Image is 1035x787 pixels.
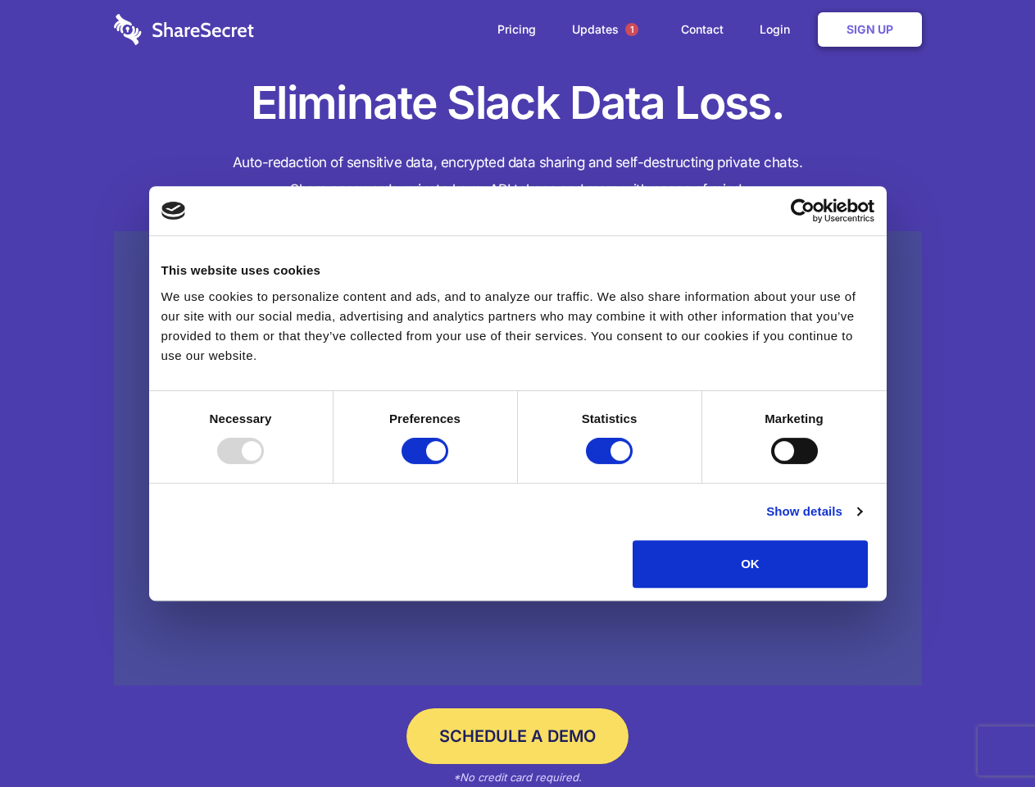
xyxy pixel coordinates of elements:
img: logo [161,202,186,220]
em: *No credit card required. [453,771,582,784]
a: Usercentrics Cookiebot - opens in a new window [731,198,874,223]
button: OK [633,540,868,588]
div: We use cookies to personalize content and ads, and to analyze our traffic. We also share informat... [161,287,874,366]
h1: Eliminate Slack Data Loss. [114,74,922,133]
a: Show details [766,502,861,521]
a: Login [743,4,815,55]
a: Schedule a Demo [406,708,629,764]
strong: Preferences [389,412,461,425]
strong: Marketing [765,412,824,425]
a: Wistia video thumbnail [114,231,922,686]
h4: Auto-redaction of sensitive data, encrypted data sharing and self-destructing private chats. Shar... [114,149,922,203]
img: logo-wordmark-white-trans-d4663122ce5f474addd5e946df7df03e33cb6a1c49d2221995e7729f52c070b2.svg [114,14,254,45]
a: Contact [665,4,740,55]
strong: Statistics [582,412,638,425]
a: Pricing [481,4,552,55]
div: This website uses cookies [161,261,874,280]
strong: Necessary [210,412,272,425]
a: Sign Up [818,12,922,47]
span: 1 [625,23,638,36]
